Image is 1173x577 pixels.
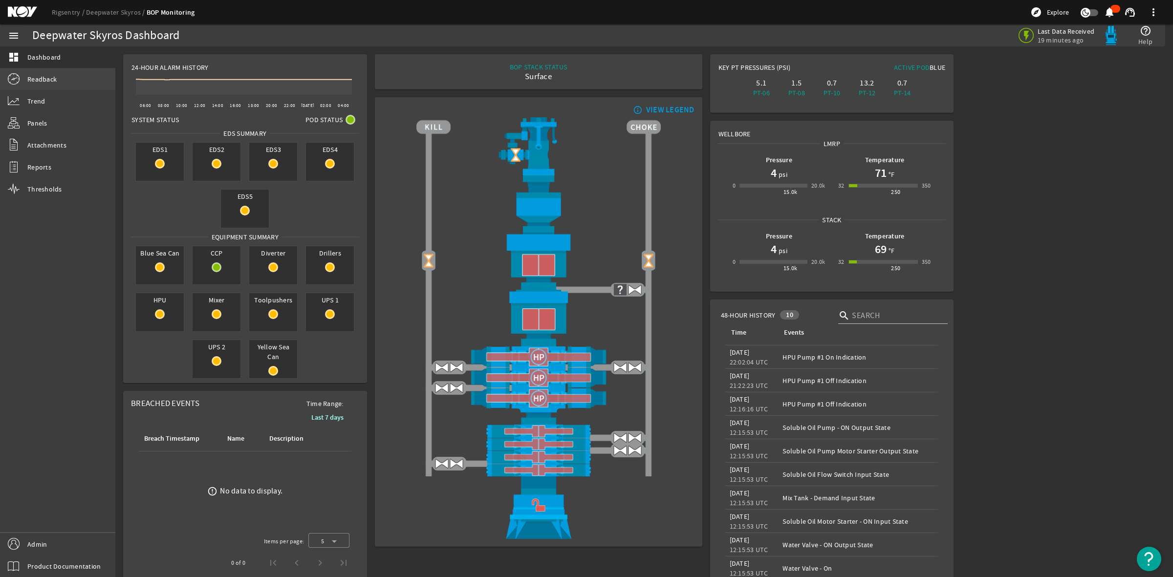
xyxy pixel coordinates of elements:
img: LowerAnnularClose.png [416,290,661,346]
legacy-datetime-component: 22:02:04 UTC [730,358,768,366]
span: EDS1 [136,143,184,156]
span: °F [887,246,895,256]
legacy-datetime-component: 12:15:53 UTC [730,545,768,554]
div: Surface [510,72,567,82]
div: PT-10 [816,88,847,98]
span: UPS 2 [193,340,240,354]
div: 13.2 [851,78,883,88]
div: Soluble Oil Motor Starter - ON Input State [782,516,934,526]
span: EDS4 [306,143,354,156]
span: HPU [136,293,184,307]
img: ValveOpen.png [449,360,464,375]
span: EDS5 [221,190,269,203]
img: RiserAdapter.png [416,117,661,175]
img: ShearRamHPClose.png [416,388,661,408]
div: Deepwater Skyros Dashboard [32,31,180,41]
legacy-datetime-component: [DATE] [730,489,750,497]
div: 0 [733,257,736,267]
span: EDS2 [193,143,240,156]
mat-icon: menu [8,30,20,42]
div: 350 [922,181,931,191]
img: ValveOpen.png [434,456,449,471]
span: Equipment Summary [208,232,282,242]
span: Product Documentation [27,561,101,571]
img: WellheadConnectorUnlock.png [416,476,661,538]
span: Stack [819,215,845,225]
mat-icon: error_outline [207,486,217,496]
legacy-datetime-component: [DATE] [730,442,750,450]
text: 22:00 [284,103,295,108]
img: ValveOpen.png [613,430,628,445]
span: psi [777,170,787,179]
img: Valve2OpenBlock.png [421,253,436,268]
img: ShearRamHPClose.png [416,346,661,367]
div: 20.0k [811,181,825,191]
text: 06:00 [140,103,151,108]
img: ValveOpen.png [628,282,642,297]
div: 32 [838,181,845,191]
span: Last Data Received [1038,27,1095,36]
span: Diverter [249,246,297,260]
b: Last 7 days [311,413,344,422]
i: search [838,310,850,321]
div: 250 [891,187,900,197]
span: Yellow Sea Can [249,340,297,363]
div: Time [731,327,746,338]
span: LMRP [820,139,844,149]
img: PipeRamClose.png [416,425,661,438]
div: Events [782,327,930,338]
a: Deepwater Skyros [86,8,147,17]
span: Toolpushers [249,293,297,307]
img: UnknownValve.png [613,282,628,297]
span: Pod Status [305,115,343,125]
div: 32 [838,257,845,267]
img: PipeRamClose.png [416,450,661,464]
div: 250 [891,263,900,273]
b: Pressure [766,155,792,165]
span: EDS SUMMARY [220,128,270,138]
span: Mixer [193,293,240,307]
text: 08:00 [158,103,169,108]
h1: 4 [771,165,777,181]
mat-icon: dashboard [8,51,20,63]
span: psi [777,246,787,256]
div: 0.7 [816,78,847,88]
div: HPU Pump #1 Off Indication [782,376,934,385]
span: UPS 1 [306,293,354,307]
text: 02:00 [320,103,331,108]
button: Last 7 days [304,408,351,426]
mat-icon: support_agent [1124,6,1136,18]
button: Explore [1026,4,1073,20]
div: Wellbore [711,121,954,139]
span: 24-Hour Alarm History [131,63,208,72]
div: 0.7 [887,78,918,88]
span: Active Pod [894,63,930,72]
div: 15.0k [783,263,798,273]
h1: 71 [875,165,887,181]
div: 0 of 0 [231,558,245,568]
text: 10:00 [176,103,187,108]
div: Soluble Oil Pump - ON Output State [782,423,934,432]
div: Soluble Oil Flow Switch Input State [782,470,934,479]
img: ValveOpen.png [628,443,642,458]
span: Attachments [27,140,66,150]
span: Breached Events [131,398,199,408]
span: Readback [27,74,57,84]
legacy-datetime-component: [DATE] [730,535,750,544]
span: Time Range: [299,399,351,408]
div: Breach Timestamp [143,433,214,444]
span: Panels [27,118,47,128]
div: BOP STACK STATUS [510,62,567,72]
div: Breach Timestamp [144,433,199,444]
div: Mix Tank - Demand Input State [782,493,934,503]
span: System Status [131,115,179,125]
span: Explore [1047,7,1069,17]
img: ValveOpen.png [628,430,642,445]
legacy-datetime-component: 12:15:53 UTC [730,451,768,460]
legacy-datetime-component: [DATE] [730,371,750,380]
div: PT-08 [781,88,812,98]
mat-icon: explore [1030,6,1042,18]
div: 20.0k [811,257,825,267]
text: [DATE] [301,103,315,108]
img: FlexJoint.png [416,175,661,232]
